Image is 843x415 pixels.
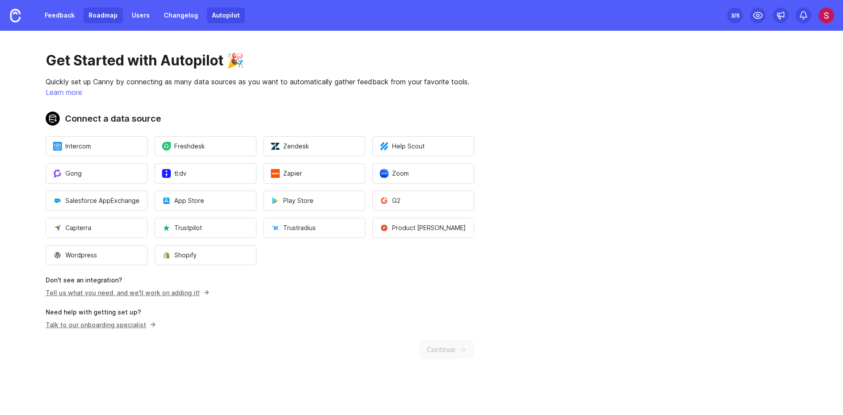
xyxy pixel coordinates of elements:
button: Open a modal to start the flow of installing App Store. [155,191,256,211]
span: Freshdesk [162,142,205,151]
button: Open a modal to start the flow of installing Product Hunt. [372,218,474,238]
button: Open a modal to start the flow of installing Zendesk. [263,136,365,156]
span: Wordpress [53,251,97,260]
span: Zapier [271,169,302,178]
button: Open a modal to start the flow of installing Zapier. [263,163,365,184]
button: Open a modal to start the flow of installing Help Scout. [372,136,474,156]
button: Open a modal to start the flow of installing tl;dv. [155,163,256,184]
a: Roadmap [83,7,123,23]
h1: Get Started with Autopilot 🎉 [46,52,474,69]
span: Help Scout [380,142,425,151]
span: Trustradius [271,224,316,232]
button: Open a modal to start the flow of installing Salesforce AppExchange. [46,191,148,211]
span: Salesforce AppExchange [53,196,140,205]
p: Talk to our onboarding specialist [46,320,153,329]
button: Open a modal to start the flow of installing Wordpress. [46,245,148,265]
button: Open a modal to start the flow of installing Play Store. [263,191,365,211]
a: Feedback [40,7,80,23]
span: G2 [380,196,400,205]
a: Learn more [46,88,82,97]
button: 3/5 [727,7,743,23]
button: Open a modal to start the flow of installing Zoom. [372,163,474,184]
button: Talk to our onboarding specialist [46,320,156,329]
span: App Store [162,196,204,205]
button: Open a modal to start the flow of installing Freshdesk. [155,136,256,156]
span: Gong [53,169,82,178]
span: Zendesk [271,142,309,151]
p: Quickly set up Canny by connecting as many data sources as you want to automatically gather feedb... [46,76,474,87]
button: Open a modal to start the flow of installing Intercom. [46,136,148,156]
p: Need help with getting set up? [46,308,474,317]
span: Capterra [53,224,91,232]
a: Tell us what you need, and we'll work on adding it! [46,289,207,296]
span: Trustpilot [162,224,202,232]
span: Zoom [380,169,409,178]
button: Open a modal to start the flow of installing Trustradius. [263,218,365,238]
button: Open a modal to start the flow of installing Shopify. [155,245,256,265]
span: Play Store [271,196,313,205]
button: Open a modal to start the flow of installing Gong. [46,163,148,184]
span: Shopify [162,251,197,260]
a: Users [126,7,155,23]
p: Don't see an integration? [46,276,474,285]
span: Intercom [53,142,91,151]
button: Open a modal to start the flow of installing Trustpilot. [155,218,256,238]
button: Open a modal to start the flow of installing Capterra. [46,218,148,238]
img: Canny Home [10,9,21,22]
button: Open a modal to start the flow of installing G2. [372,191,474,211]
h2: Connect a data source [46,112,474,126]
span: Product [PERSON_NAME] [380,224,466,232]
a: Autopilot [207,7,245,23]
span: tl;dv [162,169,187,178]
a: Changelog [159,7,203,23]
div: 3 /5 [731,9,739,22]
img: Shohista Ergasheva [818,7,834,23]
